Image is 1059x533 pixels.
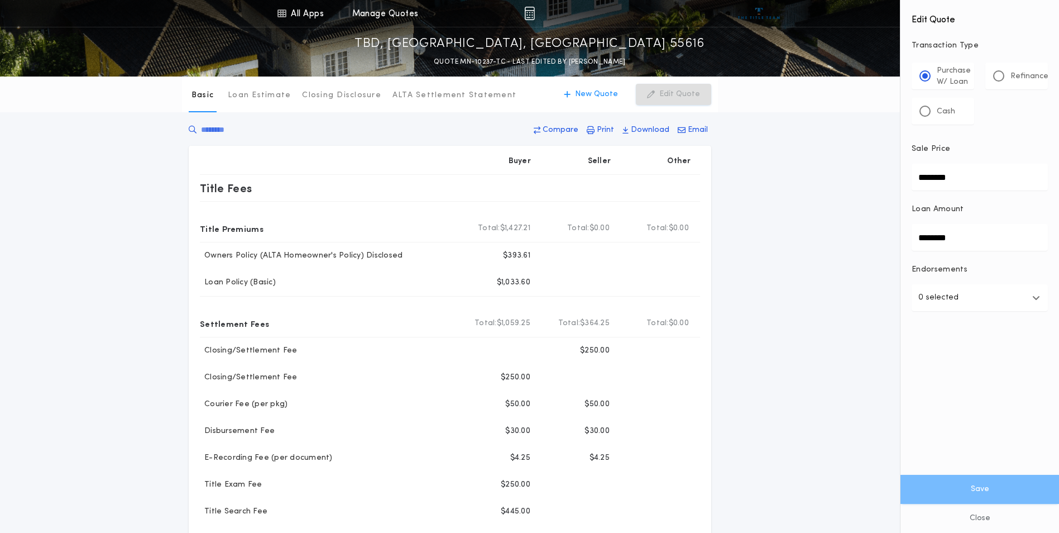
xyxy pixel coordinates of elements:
input: Sale Price [912,164,1048,191]
p: ALTA Settlement Statement [392,90,516,101]
p: Title Fees [200,179,252,197]
p: Title Search Fee [200,506,267,517]
p: Other [668,156,691,167]
p: Closing Disclosure [302,90,381,101]
img: vs-icon [738,8,780,19]
p: Owners Policy (ALTA Homeowner's Policy) Disclosed [200,250,402,261]
p: Refinance [1010,71,1048,82]
p: Purchase W/ Loan [937,65,971,88]
p: Download [631,125,669,136]
p: Buyer [509,156,531,167]
p: Closing/Settlement Fee [200,345,298,356]
p: $250.00 [580,345,610,356]
p: $30.00 [584,426,610,437]
p: Transaction Type [912,40,1048,51]
h4: Edit Quote [912,7,1048,27]
p: $250.00 [501,372,530,383]
p: QUOTE MN-10237-TC - LAST EDITED BY [PERSON_NAME] [434,56,625,68]
p: Settlement Fees [200,315,269,332]
button: Edit Quote [636,84,711,105]
button: Compare [530,120,582,140]
p: 0 selected [918,291,959,304]
p: $4.25 [590,453,610,464]
p: $50.00 [584,399,610,410]
p: Sale Price [912,144,950,155]
span: $0.00 [669,318,689,329]
p: Loan Policy (Basic) [200,277,276,288]
p: Title Exam Fee [200,479,262,491]
p: $50.00 [505,399,530,410]
span: $0.00 [669,223,689,234]
button: Email [674,120,711,140]
p: $30.00 [505,426,530,437]
p: Compare [543,125,578,136]
p: Cash [937,106,955,117]
span: $1,059.25 [497,318,530,329]
p: New Quote [575,89,618,100]
img: img [524,7,535,20]
p: $250.00 [501,479,530,491]
b: Total: [567,223,590,234]
span: $364.25 [580,318,610,329]
p: $393.61 [503,250,530,261]
button: Close [900,504,1059,533]
p: Email [688,125,708,136]
button: Print [583,120,617,140]
b: Total: [646,223,669,234]
button: New Quote [553,84,629,105]
p: $1,033.60 [497,277,530,288]
p: Title Premiums [200,220,263,237]
button: Save [900,475,1059,504]
p: Loan Amount [912,204,964,215]
p: Seller [588,156,611,167]
p: Courier Fee (per pkg) [200,399,287,410]
span: $1,427.21 [500,223,530,234]
p: Loan Estimate [228,90,291,101]
p: E-Recording Fee (per document) [200,453,333,464]
b: Total: [646,318,669,329]
b: Total: [558,318,581,329]
b: Total: [475,318,497,329]
p: Edit Quote [659,89,700,100]
p: $4.25 [510,453,530,464]
b: Total: [478,223,500,234]
p: Disbursement Fee [200,426,275,437]
p: Print [597,125,614,136]
button: 0 selected [912,284,1048,311]
p: $445.00 [501,506,530,517]
p: Endorsements [912,264,1048,275]
span: $0.00 [590,223,610,234]
p: Closing/Settlement Fee [200,372,298,383]
p: Basic [191,90,214,101]
input: Loan Amount [912,224,1048,251]
button: Download [619,120,673,140]
p: TBD, [GEOGRAPHIC_DATA], [GEOGRAPHIC_DATA] 55616 [354,35,705,53]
